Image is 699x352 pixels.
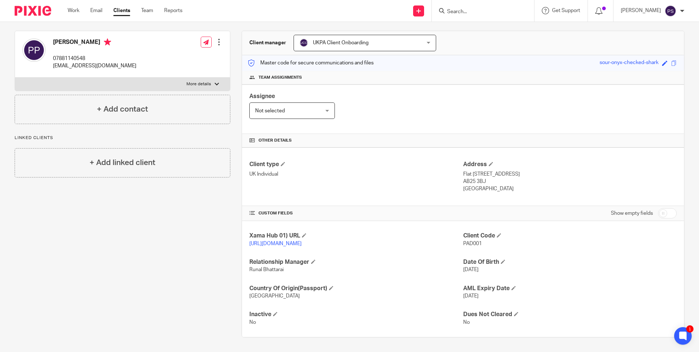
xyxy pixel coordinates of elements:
[113,7,130,14] a: Clients
[686,325,694,333] div: 1
[249,171,463,178] p: UK Individual
[15,6,51,16] img: Pixie
[53,62,136,70] p: [EMAIL_ADDRESS][DOMAIN_NAME]
[164,7,182,14] a: Reports
[611,210,653,217] label: Show empty fields
[249,311,463,318] h4: Inactive
[53,38,136,48] h4: [PERSON_NAME]
[249,285,463,292] h4: Country Of Origin(Passport)
[463,285,677,292] h4: AML Expiry Date
[463,171,677,178] p: Flat [STREET_ADDRESS]
[665,5,676,17] img: svg%3E
[15,135,230,141] p: Linked clients
[313,40,369,45] span: UKPA Client Onboarding
[258,75,302,80] span: Team assignments
[299,38,308,47] img: svg%3E
[446,9,512,15] input: Search
[463,293,479,299] span: [DATE]
[249,241,302,246] a: [URL][DOMAIN_NAME]
[552,8,580,13] span: Get Support
[53,55,136,62] p: 07881140548
[97,104,148,115] h4: + Add contact
[255,108,285,113] span: Not selected
[463,267,479,272] span: [DATE]
[90,157,155,168] h4: + Add linked client
[463,320,470,325] span: No
[249,210,463,216] h4: CUSTOM FIELDS
[90,7,102,14] a: Email
[141,7,153,14] a: Team
[249,293,300,299] span: [GEOGRAPHIC_DATA]
[463,241,482,246] span: PAD001
[463,232,677,240] h4: Client Code
[68,7,79,14] a: Work
[186,81,211,87] p: More details
[104,38,111,46] i: Primary
[600,59,658,67] div: sour-onyx-checked-shark
[249,258,463,266] h4: Relationship Manager
[249,232,463,240] h4: Xama Hub 01) URL
[463,258,677,266] h4: Date Of Birth
[258,138,292,143] span: Other details
[22,38,46,62] img: svg%3E
[463,161,677,168] h4: Address
[463,185,677,192] p: [GEOGRAPHIC_DATA]
[463,178,677,185] p: AB25 3BJ
[249,93,275,99] span: Assignee
[249,320,256,325] span: No
[248,59,374,67] p: Master code for secure communications and files
[249,161,463,168] h4: Client type
[621,7,661,14] p: [PERSON_NAME]
[249,267,284,272] span: Runal Bhattarai
[463,311,677,318] h4: Dues Not Cleared
[249,39,286,46] h3: Client manager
